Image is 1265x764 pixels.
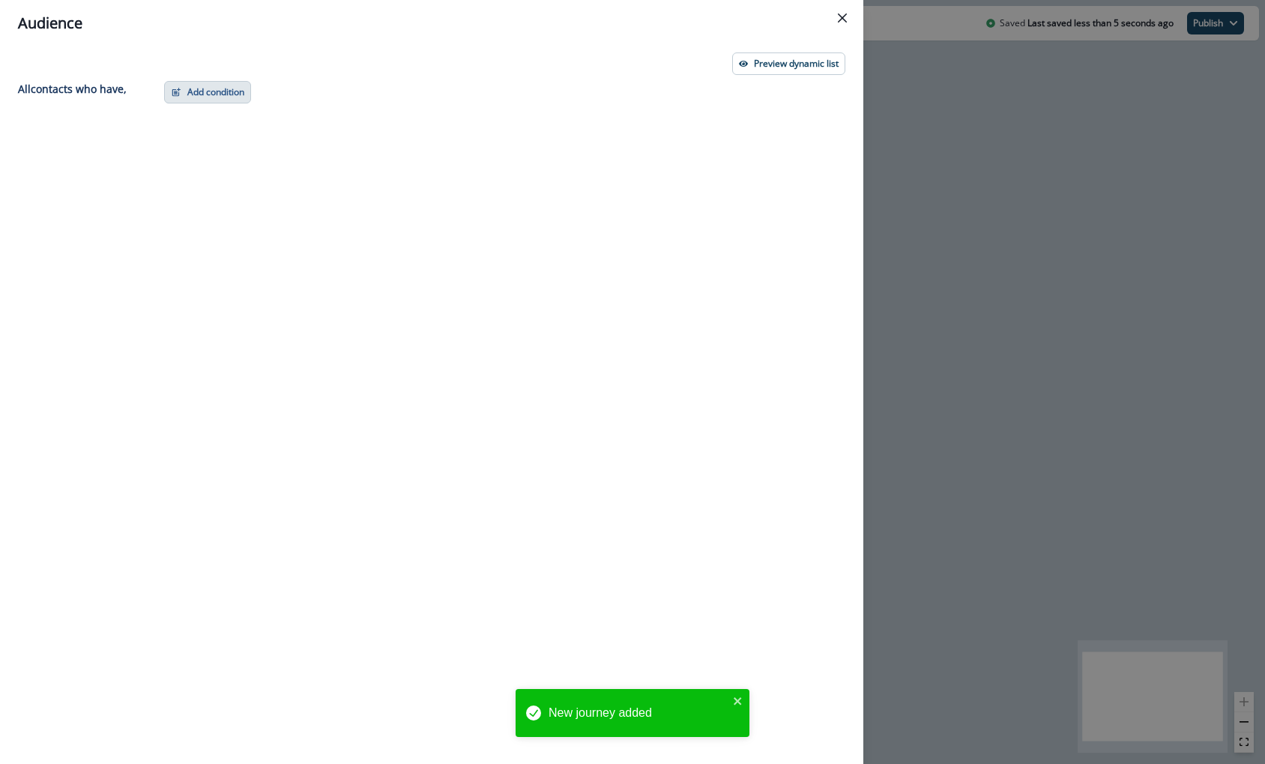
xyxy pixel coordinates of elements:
div: New journey added [549,704,728,722]
p: Preview dynamic list [754,58,839,69]
button: close [733,695,743,707]
button: Close [830,6,854,30]
p: All contact s who have, [18,81,127,97]
div: Audience [18,12,845,34]
button: Preview dynamic list [732,52,845,75]
button: Add condition [164,81,251,103]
